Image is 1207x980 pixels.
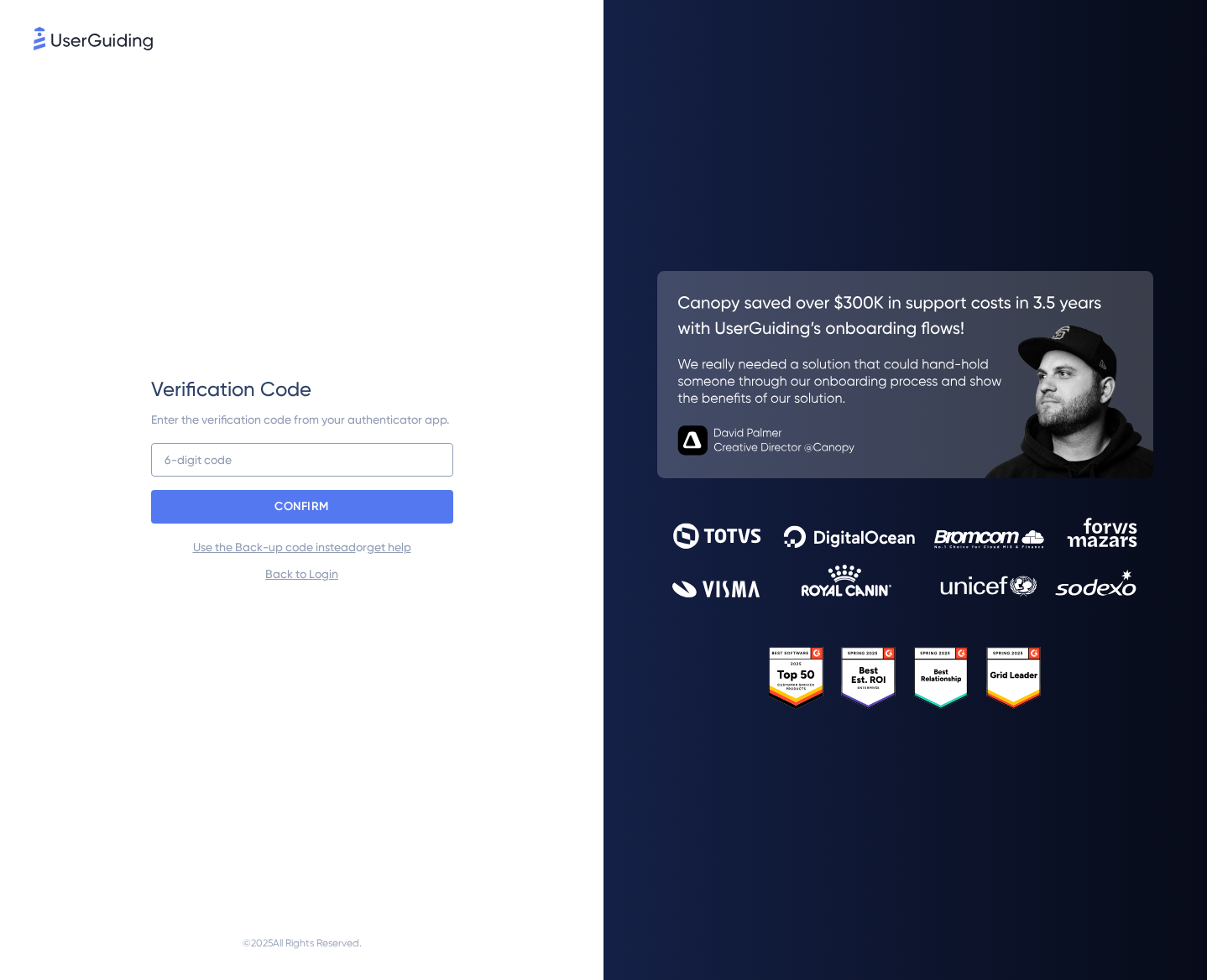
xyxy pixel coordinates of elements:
img: 9302ce2ac39453076f5bc0f2f2ca889b.svg [672,518,1139,597]
a: get help [367,540,411,554]
span: © 2025 All Rights Reserved. [243,933,362,953]
img: 26c0aa7c25a843aed4baddd2b5e0fa68.svg [657,271,1153,478]
span: or [193,537,411,557]
span: Verification Code [151,376,311,403]
a: Use the Back-up code instead [193,540,356,554]
p: CONFIRM [274,493,329,520]
input: 6-digit code [151,443,453,477]
span: Enter the verification code from your authenticator app. [151,413,449,426]
a: Back to Login [265,567,338,581]
img: 8faab4ba6bc7696a72372aa768b0286c.svg [34,27,153,50]
img: 25303e33045975176eb484905ab012ff.svg [769,647,1042,709]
